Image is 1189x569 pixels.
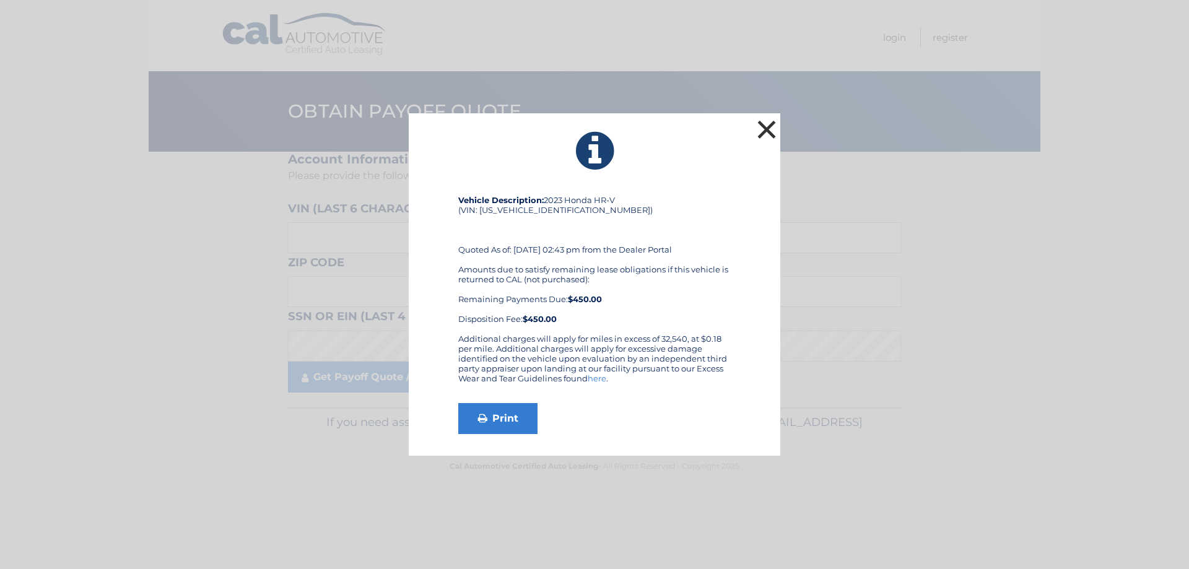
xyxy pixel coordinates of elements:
[458,403,538,434] a: Print
[523,314,557,324] strong: $450.00
[568,294,602,304] b: $450.00
[588,373,606,383] a: here
[458,195,544,205] strong: Vehicle Description:
[458,195,731,334] div: 2023 Honda HR-V (VIN: [US_VEHICLE_IDENTIFICATION_NUMBER]) Quoted As of: [DATE] 02:43 pm from the ...
[458,264,731,324] div: Amounts due to satisfy remaining lease obligations if this vehicle is returned to CAL (not purcha...
[754,117,779,142] button: ×
[458,334,731,393] div: Additional charges will apply for miles in excess of 32,540, at $0.18 per mile. Additional charge...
